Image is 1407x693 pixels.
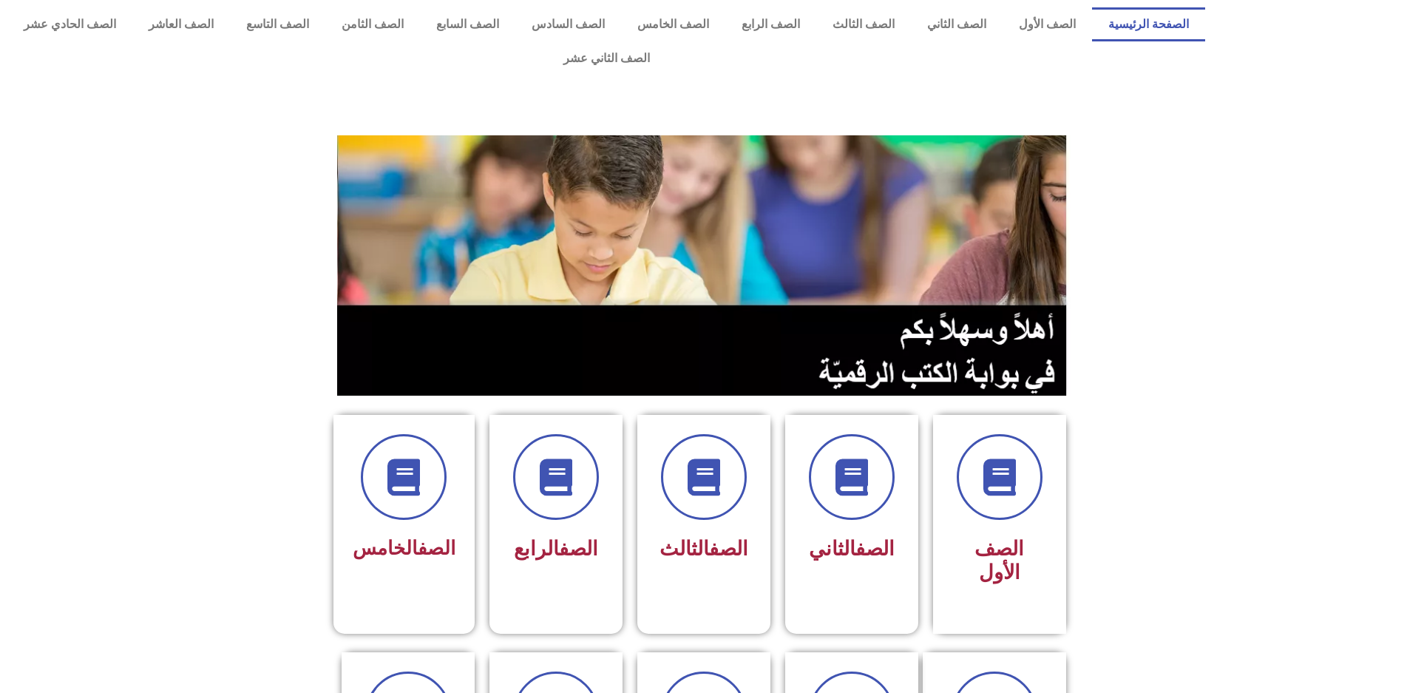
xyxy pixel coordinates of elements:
[7,41,1205,75] a: الصف الثاني عشر
[132,7,230,41] a: الصف العاشر
[515,7,621,41] a: الصف السادس
[621,7,725,41] a: الصف الخامس
[855,537,895,561] a: الصف
[7,7,132,41] a: الصف الحادي عشر
[514,537,598,561] span: الرابع
[911,7,1003,41] a: الصف الثاني
[559,537,598,561] a: الصف
[709,537,748,561] a: الصف
[418,537,455,559] a: الصف
[1003,7,1092,41] a: الصف الأول
[974,537,1024,584] span: الصف الأول
[725,7,816,41] a: الصف الرابع
[816,7,911,41] a: الصف الثالث
[230,7,325,41] a: الصف التاسع
[420,7,515,41] a: الصف السابع
[660,537,748,561] span: الثالث
[1092,7,1205,41] a: الصفحة الرئيسية
[809,537,895,561] span: الثاني
[325,7,420,41] a: الصف الثامن
[353,537,455,559] span: الخامس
